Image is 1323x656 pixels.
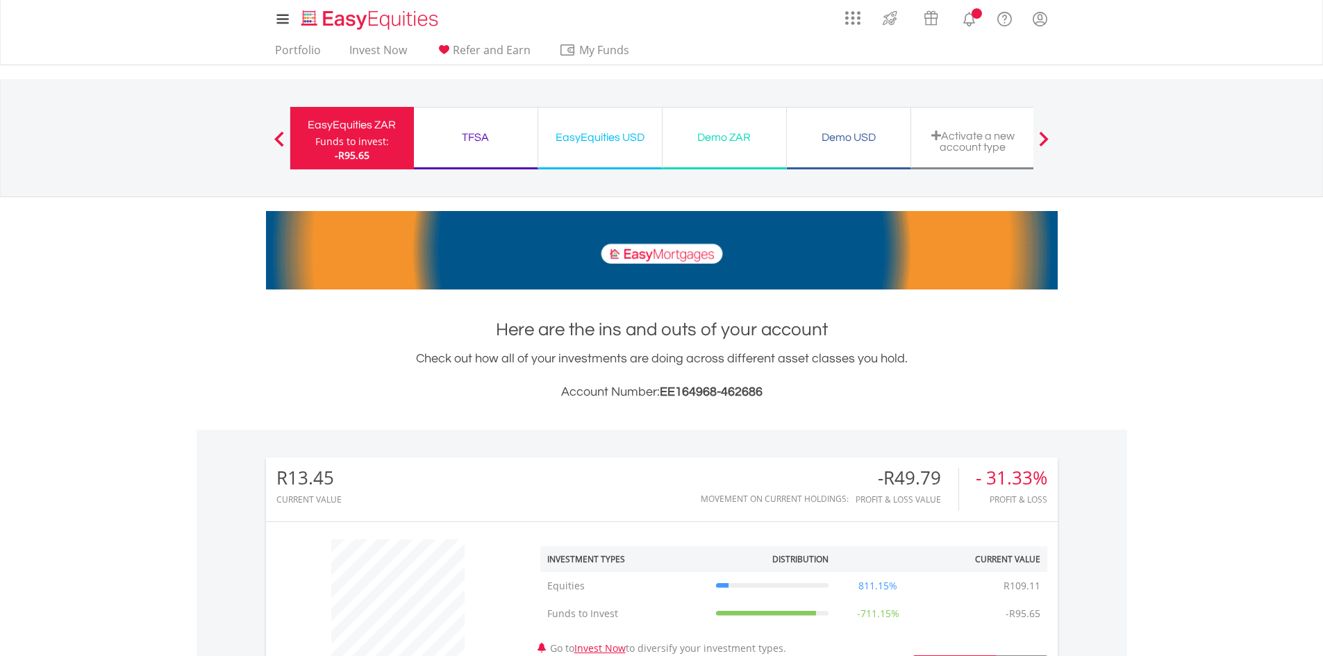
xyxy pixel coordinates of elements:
a: FAQ's and Support [987,3,1022,31]
div: Distribution [772,553,829,565]
span: Refer and Earn [453,42,531,58]
td: -R95.65 [999,600,1047,628]
a: My Profile [1022,3,1058,34]
a: Notifications [951,3,987,31]
th: Current Value [920,546,1047,572]
div: Check out how all of your investments are doing across different asset classes you hold. [266,349,1058,402]
span: EE164968-462686 [660,385,763,398]
div: Profit & Loss [976,495,1047,504]
div: R13.45 [276,468,342,488]
a: Refer and Earn [430,43,536,65]
img: thrive-v2.svg [879,7,901,29]
td: Equities [540,572,709,600]
div: EasyEquities USD [547,128,654,147]
a: Vouchers [910,3,951,29]
div: -R49.79 [856,468,958,488]
div: EasyEquities ZAR [299,115,406,135]
img: EasyEquities_Logo.png [299,8,444,31]
a: Home page [296,3,444,31]
div: - 31.33% [976,468,1047,488]
span: -R95.65 [335,149,369,162]
td: Funds to Invest [540,600,709,628]
img: vouchers-v2.svg [920,7,942,29]
div: Demo ZAR [671,128,778,147]
td: 811.15% [835,572,920,600]
div: Demo USD [795,128,902,147]
div: Movement on Current Holdings: [701,494,849,503]
td: R109.11 [997,572,1047,600]
span: My Funds [559,41,650,59]
h1: Here are the ins and outs of your account [266,317,1058,342]
div: CURRENT VALUE [276,495,342,504]
div: Profit & Loss Value [856,495,958,504]
div: Funds to invest: [315,135,389,149]
h3: Account Number: [266,382,1058,402]
a: Invest Now [574,641,626,655]
a: AppsGrid [836,3,869,26]
a: Portfolio [269,43,326,65]
a: Invest Now [344,43,413,65]
img: EasyMortage Promotion Banner [266,211,1058,289]
td: -711.15% [835,600,920,628]
div: Activate a new account type [920,130,1026,153]
th: Investment Types [540,546,709,572]
img: grid-menu-icon.svg [845,10,860,26]
div: TFSA [422,128,529,147]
